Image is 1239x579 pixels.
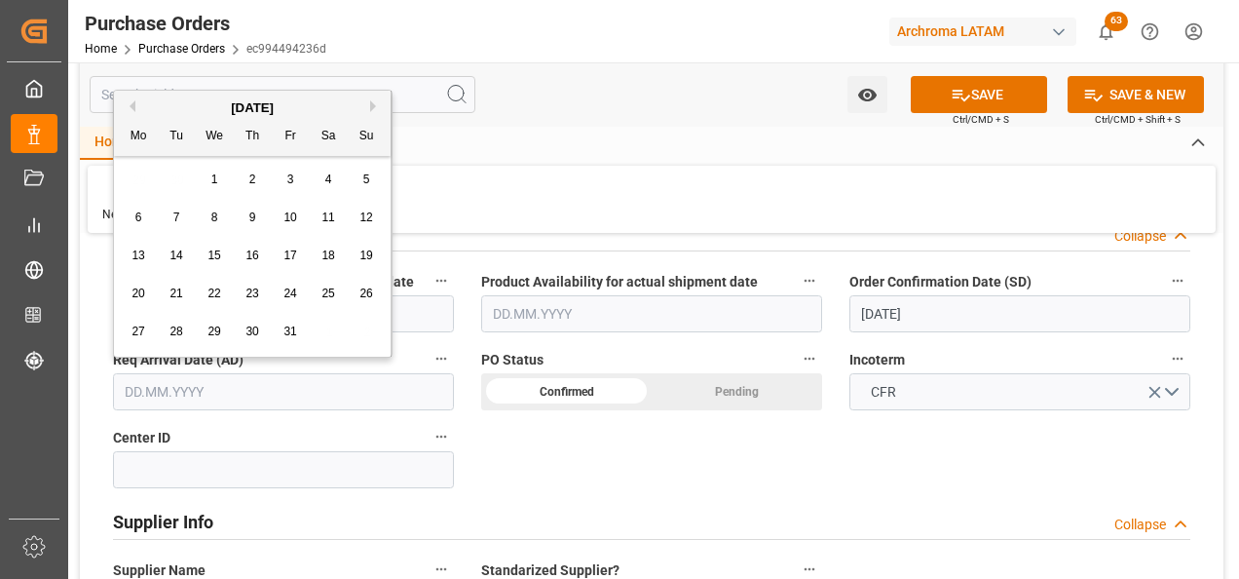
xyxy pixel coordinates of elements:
span: 24 [283,287,296,300]
div: Choose Sunday, October 12th, 2025 [355,206,379,230]
div: Choose Wednesday, October 8th, 2025 [203,206,227,230]
span: 17 [283,249,296,262]
div: Choose Monday, October 6th, 2025 [127,206,151,230]
div: Choose Tuesday, October 7th, 2025 [165,206,189,230]
div: Choose Saturday, October 4th, 2025 [317,168,341,192]
div: Collapse [1114,515,1166,535]
span: 6 [135,211,142,224]
span: 11 [321,211,334,224]
span: 10 [283,211,296,224]
span: Ctrl/CMD + S [953,112,1009,127]
button: Req Arrival Date (AD) [429,346,454,371]
div: Choose Friday, October 31st, 2025 [279,320,303,344]
button: SAVE [911,76,1047,113]
div: Choose Saturday, October 25th, 2025 [317,282,341,306]
div: Choose Tuesday, October 28th, 2025 [165,320,189,344]
button: open menu [849,373,1190,410]
div: Collapse [1114,226,1166,247]
div: Choose Thursday, October 16th, 2025 [241,244,265,268]
div: Pending [652,373,822,410]
div: Choose Sunday, October 19th, 2025 [355,244,379,268]
input: DD.MM.YYYY [481,295,822,332]
div: Th [241,125,265,149]
span: 12 [359,211,372,224]
span: 29 [207,325,220,338]
button: SAVE & NEW [1068,76,1204,113]
button: PO Status [797,346,822,371]
div: Choose Sunday, October 5th, 2025 [355,168,379,192]
div: month 2025-10 [120,161,386,351]
div: Choose Thursday, October 9th, 2025 [241,206,265,230]
div: Choose Monday, October 13th, 2025 [127,244,151,268]
span: 31 [283,325,296,338]
div: Archroma LATAM [889,18,1076,46]
span: 2 [249,173,256,186]
span: CFR [861,382,906,403]
span: PO Status [481,350,544,370]
span: 14 [169,249,182,262]
span: 3 [287,173,294,186]
div: Choose Saturday, October 11th, 2025 [317,206,341,230]
button: open menu [847,76,887,113]
button: Order Confirmation Date (SD) [1165,268,1190,293]
span: Incoterm [849,350,905,370]
button: show 63 new notifications [1084,10,1128,54]
div: Choose Tuesday, October 21st, 2025 [165,282,189,306]
input: DD.MM.YYYY [849,295,1190,332]
button: Previous Month [124,100,135,112]
div: Choose Wednesday, October 29th, 2025 [203,320,227,344]
div: Tu [165,125,189,149]
span: 7 [173,211,180,224]
span: 26 [359,287,372,300]
div: Choose Friday, October 17th, 2025 [279,244,303,268]
span: 16 [245,249,258,262]
div: Home [80,127,146,160]
div: Choose Wednesday, October 15th, 2025 [203,244,227,268]
button: Product Availability for actual shipment date [797,268,822,293]
span: 23 [245,287,258,300]
span: 21 [169,287,182,300]
div: [DATE] [114,98,391,118]
div: Fr [279,125,303,149]
span: 30 [245,325,258,338]
span: Order Confirmation Date (SD) [849,272,1032,292]
span: 25 [321,287,334,300]
div: Choose Thursday, October 2nd, 2025 [241,168,265,192]
span: 18 [321,249,334,262]
a: Purchase Orders [138,42,225,56]
div: Purchase Orders [85,9,326,38]
input: DD.MM.YYYY [113,373,454,410]
div: Choose Monday, October 27th, 2025 [127,320,151,344]
span: Ctrl/CMD + Shift + S [1095,112,1181,127]
span: 5 [363,173,370,186]
button: Center ID [429,424,454,449]
div: Choose Monday, October 20th, 2025 [127,282,151,306]
span: 63 [1105,12,1128,31]
button: Product Availability for Estimated shipment date [429,268,454,293]
button: Next Month [370,100,382,112]
div: New Form [102,206,157,223]
span: 1 [211,173,218,186]
button: Incoterm [1165,346,1190,371]
div: Confirmed [481,373,652,410]
h2: Supplier Info [113,509,213,535]
div: We [203,125,227,149]
button: Help Center [1128,10,1172,54]
div: Choose Friday, October 3rd, 2025 [279,168,303,192]
div: Sa [317,125,341,149]
div: Choose Thursday, October 23rd, 2025 [241,282,265,306]
span: 9 [249,211,256,224]
span: 19 [359,249,372,262]
div: Mo [127,125,151,149]
span: 8 [211,211,218,224]
span: 4 [325,173,332,186]
span: 28 [169,325,182,338]
span: 15 [207,249,220,262]
input: Search Fields [90,76,475,113]
span: Product Availability for actual shipment date [481,272,758,292]
span: Center ID [113,428,170,448]
div: Su [355,125,379,149]
span: 20 [131,287,144,300]
div: Choose Thursday, October 30th, 2025 [241,320,265,344]
span: 27 [131,325,144,338]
